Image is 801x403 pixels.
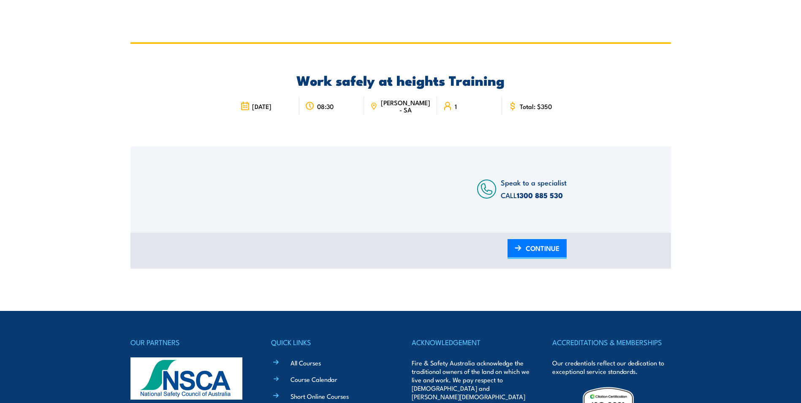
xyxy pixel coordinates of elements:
[508,239,567,259] a: CONTINUE
[130,357,242,400] img: nsca-logo-footer
[526,237,559,259] span: CONTINUE
[412,336,530,348] h4: ACKNOWLEDGEMENT
[271,336,389,348] h4: QUICK LINKS
[291,392,349,400] a: Short Online Courses
[455,103,457,110] span: 1
[501,177,567,200] span: Speak to a specialist CALL
[552,336,671,348] h4: ACCREDITATIONS & MEMBERSHIPS
[520,103,552,110] span: Total: $350
[291,375,337,384] a: Course Calendar
[317,103,334,110] span: 08:30
[234,74,567,86] h2: Work safely at heights Training
[130,336,249,348] h4: OUR PARTNERS
[552,359,671,376] p: Our credentials reflect our dedication to exceptional service standards.
[291,358,321,367] a: All Courses
[252,103,272,110] span: [DATE]
[517,190,563,201] a: 1300 885 530
[380,99,431,113] span: [PERSON_NAME] - SA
